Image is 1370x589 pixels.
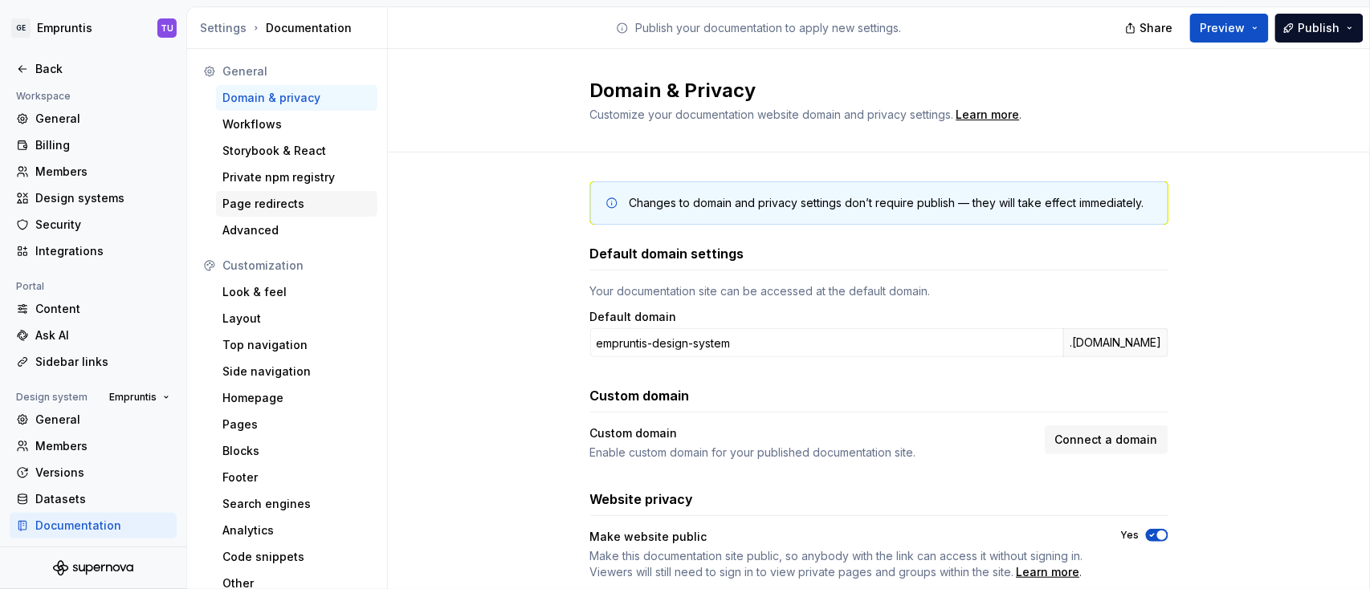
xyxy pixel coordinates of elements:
div: Top navigation [222,337,371,353]
p: Publish your documentation to apply new settings. [635,20,901,36]
div: Security [35,217,170,233]
a: General [10,106,177,132]
a: Domain & privacy [216,85,377,111]
span: Empruntis [109,391,157,404]
button: Publish [1275,14,1364,43]
a: Top navigation [216,332,377,358]
div: Learn more [956,107,1020,123]
div: Empruntis [37,20,92,36]
span: Customize your documentation website domain and privacy settings. [590,108,954,121]
div: Domain & privacy [222,90,371,106]
a: Footer [216,465,377,490]
div: General [222,63,371,79]
a: Documentation [10,513,177,538]
div: Workflows [222,116,371,132]
a: Side navigation [216,359,377,384]
h3: Website privacy [590,489,694,509]
div: Look & feel [222,284,371,300]
div: Sidebar links [35,354,170,370]
a: Pages [216,412,377,437]
div: Billing [35,137,170,153]
a: Homepage [216,385,377,411]
a: Look & feel [216,279,377,305]
div: Ask AI [35,327,170,343]
a: Advanced [216,217,377,243]
a: Ask AI [10,323,177,348]
div: General [35,111,170,127]
span: Preview [1201,20,1246,36]
div: Content [35,301,170,317]
a: Back [10,56,177,82]
span: . [954,109,1022,121]
div: Code snippets [222,549,371,565]
div: Changes to domain and privacy settings don’t require publish — they will take effect immediately. [630,195,1144,211]
div: Design system [10,388,94,407]
a: Blocks [216,438,377,464]
a: Page redirects [216,191,377,217]
span: . [590,548,1092,580]
div: Footer [222,469,371,485]
div: Portal [10,277,51,296]
div: Search engines [222,496,371,512]
div: Documentation [200,20,381,36]
div: Storybook & React [222,143,371,159]
div: Back [35,61,170,77]
div: GE [11,18,31,38]
a: Billing [10,132,177,158]
a: Layout [216,306,377,331]
button: Connect a domain [1045,425,1168,454]
svg: Supernova Logo [53,560,133,576]
div: Your documentation site can be accessed at the default domain. [590,283,1168,299]
div: Pages [222,416,371,433]
div: TU [161,22,173,35]
span: Connect a domain [1055,432,1158,448]
div: Documentation [35,518,170,534]
div: Members [35,438,170,454]
div: Advanced [222,222,371,238]
div: Blocks [222,443,371,459]
a: Design systems [10,185,177,211]
div: Private npm registry [222,169,371,185]
a: Learn more [1017,564,1080,580]
div: Design systems [35,190,170,206]
label: Yes [1121,529,1140,542]
a: Code snippets [216,544,377,570]
a: General [10,407,177,433]
span: Publish [1299,20,1340,36]
h3: Custom domain [590,386,690,405]
div: Custom domain [590,425,1035,441]
h2: Domain & Privacy [590,78,1149,104]
button: Preview [1190,14,1269,43]
a: Members [10,433,177,459]
button: Settings [200,20,247,36]
h3: Default domain settings [590,244,744,263]
a: Versions [10,460,177,485]
a: Storybook & React [216,138,377,164]
a: Integrations [10,238,177,264]
div: Datasets [35,491,170,507]
div: Enable custom domain for your published documentation site. [590,445,1035,461]
div: Page redirects [222,196,371,212]
a: Datasets [10,486,177,512]
a: Private npm registry [216,165,377,190]
div: Integrations [35,243,170,259]
div: .[DOMAIN_NAME] [1063,328,1168,357]
a: Search engines [216,491,377,517]
span: Share [1140,20,1173,36]
a: Members [10,159,177,185]
div: Homepage [222,390,371,406]
button: GEEmpruntisTU [3,10,183,46]
div: Make website public [590,529,1092,545]
button: Share [1117,14,1184,43]
span: Make this documentation site public, so anybody with the link can access it without signing in. V... [590,549,1083,579]
div: General [35,412,170,428]
div: Members [35,164,170,180]
a: Workflows [216,112,377,137]
div: Workspace [10,87,77,106]
a: Sidebar links [10,349,177,375]
a: Analytics [216,518,377,543]
div: Side navigation [222,364,371,380]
